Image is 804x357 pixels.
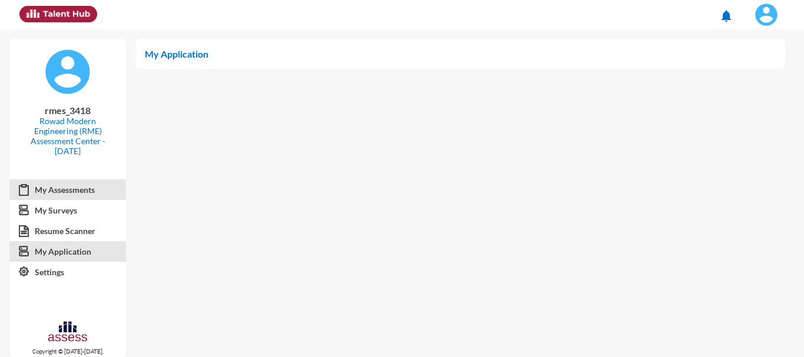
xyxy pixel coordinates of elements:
[145,48,776,59] p: My Application
[9,262,126,283] a: Settings
[9,179,126,201] a: My Assessments
[719,9,733,23] mat-icon: notifications
[47,320,88,345] img: assesscompany-logo.png
[9,200,126,221] a: My Surveys
[19,116,117,156] p: Rowad Modern Engineering (RME) Assessment Center - [DATE]
[44,48,91,95] img: default%20profile%20image.svg
[19,105,117,116] p: rmes_3418
[9,221,126,242] a: Resume Scanner
[9,241,126,262] a: My Application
